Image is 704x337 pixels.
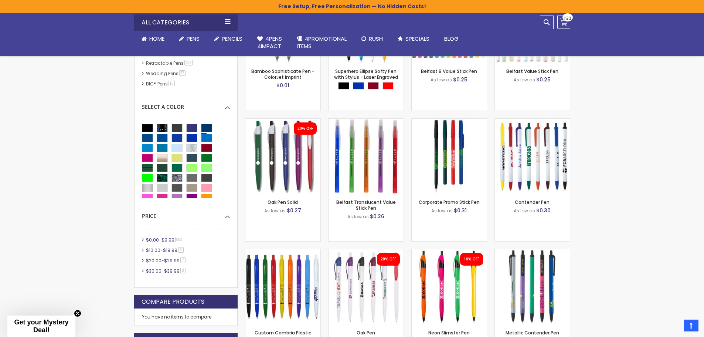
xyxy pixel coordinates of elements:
span: Pencils [222,35,242,43]
span: $19.99 [163,247,177,253]
img: Oak Pen [329,249,404,324]
div: Burgundy [368,82,379,90]
span: 7 [180,257,186,263]
img: Corporate Promo Stick Pen [412,119,487,194]
a: Top [684,320,698,331]
a: Superhero Ellipse Softy Pen with Stylus - Laser Engraved [334,68,398,80]
div: 10% OFF [464,257,479,262]
span: $20.00 [146,257,161,264]
img: Contender Pen [495,119,570,194]
span: Rush [369,35,383,43]
div: Select A Color [142,98,230,111]
div: Get your Mystery Deal!Close teaser [7,316,75,337]
a: $20.00-$29.997 [144,257,188,264]
a: $10.00-$19.993 [144,247,186,253]
span: As low as [514,77,535,83]
span: 4Pens 4impact [257,35,282,50]
span: $0.27 [287,207,301,214]
a: Corporate Promo Stick Pen [419,199,480,205]
a: Belfast Value Stick Pen [506,68,558,74]
span: As low as [264,208,286,214]
span: 3 [178,247,184,253]
a: Pencils [207,31,250,47]
span: $0.25 [453,76,467,83]
span: Pens [187,35,200,43]
span: 150 [564,15,571,22]
span: 3 [180,268,186,273]
a: Neon Slimster Pen [412,249,487,255]
a: Metallic Contender Pen [506,330,559,336]
span: $0.26 [370,213,384,220]
span: 563 [175,237,184,242]
a: Contender Pen [495,118,570,125]
span: $0.00 [146,237,159,243]
a: Oak Pen Solid [268,199,298,205]
span: $30.00 [146,268,161,274]
a: 4PROMOTIONALITEMS [289,31,354,55]
div: All Categories [134,14,238,31]
a: Home [134,31,172,47]
span: Specials [405,35,429,43]
span: 37 [179,70,186,76]
span: 233 [184,60,193,65]
span: 16 [169,81,175,86]
a: Blog [437,31,466,47]
a: Neon Slimster Pen [428,330,470,336]
a: Wedding Pens37 [144,70,188,77]
div: 20% OFF [297,126,313,131]
span: $0.25 [536,76,551,83]
img: Custom Cambria Plastic Retractable Ballpoint Pen - Monochromatic Body Color [245,249,320,324]
a: BIC® Pens16 [144,81,177,87]
a: Bamboo Sophisticate Pen - ColorJet Imprint [251,68,314,80]
a: $0.00-$9.99563 [144,237,186,243]
div: Black [338,82,349,90]
a: Oak Pen [329,249,404,255]
a: 150 [557,16,570,28]
span: Home [149,35,164,43]
a: Specials [390,31,437,47]
img: Neon Slimster Pen [412,249,487,324]
a: Metallic Contender Pen [495,249,570,255]
span: Get your Mystery Deal! [14,319,68,334]
a: Corporate Promo Stick Pen [412,118,487,125]
img: Metallic Contender Pen [495,249,570,324]
div: Price [142,207,230,220]
span: $39.99 [164,268,180,274]
a: Oak Pen [357,330,375,336]
a: Contender Pen [515,199,550,205]
div: Red [382,82,394,90]
a: Oak Pen Solid [245,118,320,125]
a: Rush [354,31,390,47]
a: Custom Cambria Plastic Retractable Ballpoint Pen - Monochromatic Body Color [245,249,320,255]
img: Oak Pen Solid [245,119,320,194]
a: Retractable Pens233 [144,60,195,66]
span: Blog [444,35,459,43]
a: $30.00-$39.993 [144,268,188,274]
span: $0.31 [454,207,467,214]
div: Blue [353,82,364,90]
span: As low as [431,208,453,214]
a: Belfast Translucent Value Stick Pen [336,199,396,211]
div: You have no items to compare. [134,309,238,326]
a: Belfast Translucent Value Stick Pen [329,118,404,125]
span: $10.00 [146,247,160,253]
span: $29.99 [164,257,180,264]
a: 4Pens4impact [250,31,289,55]
img: Belfast Translucent Value Stick Pen [329,119,404,194]
div: 20% OFF [381,257,396,262]
strong: Compare Products [142,298,204,306]
a: Pens [172,31,207,47]
span: $0.30 [536,207,551,214]
button: Close teaser [74,310,81,317]
a: Belfast B Value Stick Pen [421,68,477,74]
span: $0.01 [276,82,289,89]
span: As low as [514,208,535,214]
span: As low as [431,77,452,83]
span: $9.99 [161,237,174,243]
span: 4PROMOTIONAL ITEMS [297,35,347,50]
span: As low as [347,213,369,220]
